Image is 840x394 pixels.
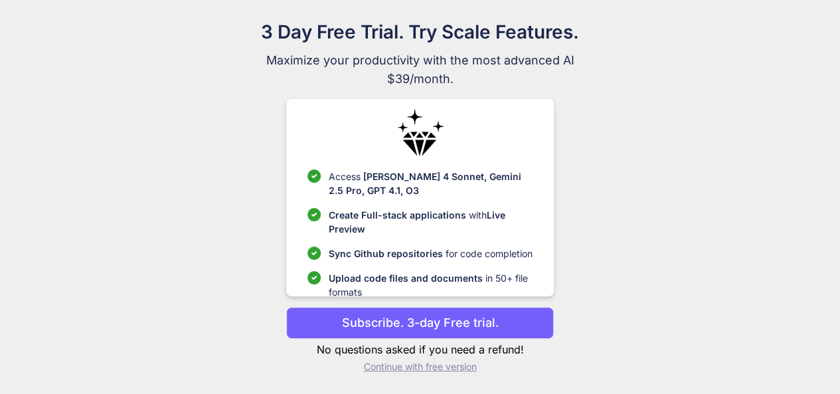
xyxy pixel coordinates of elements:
p: No questions asked if you need a refund! [286,342,554,357]
span: Sync Github repositories [329,248,443,259]
p: Continue with free version [286,360,554,373]
span: Upload code files and documents [329,272,483,284]
p: Access [329,169,533,197]
p: in 50+ file formats [329,271,533,299]
img: checklist [307,246,321,260]
span: $39/month. [197,70,643,88]
button: Subscribe. 3-day Free trial. [286,307,554,339]
span: Maximize your productivity with the most advanced AI [197,51,643,70]
span: [PERSON_NAME] 4 Sonnet, Gemini 2.5 Pro, GPT 4.1, O3 [329,171,521,196]
img: checklist [307,208,321,221]
h1: 3 Day Free Trial. Try Scale Features. [197,18,643,46]
p: Subscribe. 3-day Free trial. [342,314,499,332]
span: Create Full-stack applications [329,209,469,221]
img: checklist [307,169,321,183]
p: for code completion [329,246,533,260]
p: with [329,208,533,236]
img: checklist [307,271,321,284]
